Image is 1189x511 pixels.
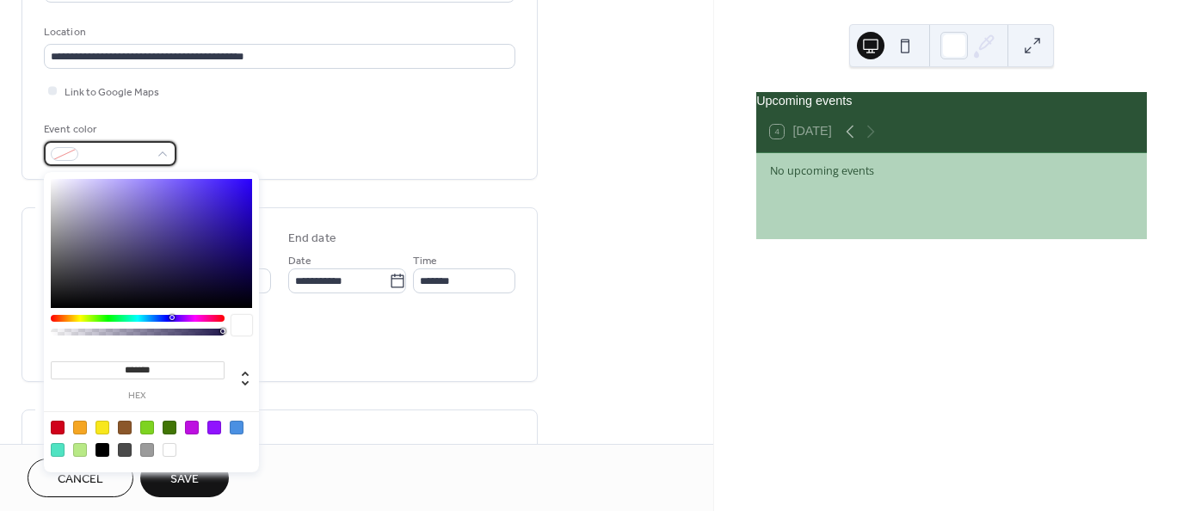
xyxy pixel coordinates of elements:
[207,421,221,434] div: #9013FE
[65,83,159,102] span: Link to Google Maps
[140,421,154,434] div: #7ED321
[230,421,243,434] div: #4A90E2
[756,92,1147,111] div: Upcoming events
[170,471,199,489] span: Save
[58,471,103,489] span: Cancel
[118,421,132,434] div: #8B572A
[288,230,336,248] div: End date
[288,252,311,270] span: Date
[185,421,199,434] div: #BD10E0
[770,163,1133,180] div: No upcoming events
[118,443,132,457] div: #4A4A4A
[413,252,437,270] span: Time
[73,421,87,434] div: #F5A623
[51,443,65,457] div: #50E3C2
[44,120,173,139] div: Event color
[95,421,109,434] div: #F8E71C
[51,391,225,401] label: hex
[51,421,65,434] div: #D0021B
[140,443,154,457] div: #9B9B9B
[73,443,87,457] div: #B8E986
[44,23,512,41] div: Location
[163,443,176,457] div: #FFFFFF
[140,459,229,497] button: Save
[95,443,109,457] div: #000000
[28,459,133,497] button: Cancel
[163,421,176,434] div: #417505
